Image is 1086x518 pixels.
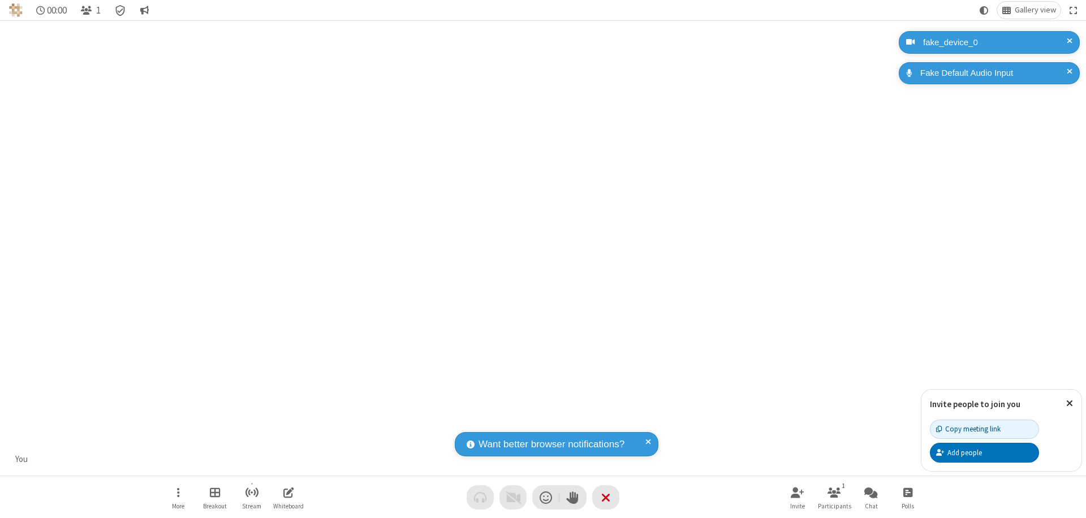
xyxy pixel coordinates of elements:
[997,2,1061,19] button: Change layout
[1015,6,1056,15] span: Gallery view
[499,485,527,510] button: Video
[839,481,848,491] div: 1
[235,481,269,513] button: Start streaming
[32,2,72,19] div: Timer
[930,399,1020,409] label: Invite people to join you
[781,481,815,513] button: Invite participants (⌘+Shift+I)
[1065,2,1082,19] button: Fullscreen
[161,481,195,513] button: Open menu
[271,481,305,513] button: Open shared whiteboard
[273,503,304,510] span: Whiteboard
[865,503,878,510] span: Chat
[242,503,261,510] span: Stream
[975,2,993,19] button: Using system theme
[532,485,559,510] button: Send a reaction
[172,503,184,510] span: More
[203,503,227,510] span: Breakout
[467,485,494,510] button: Audio problem - check your Internet connection or call by phone
[96,5,101,16] span: 1
[11,453,32,466] div: You
[919,36,1071,49] div: fake_device_0
[790,503,805,510] span: Invite
[479,437,624,452] span: Want better browser notifications?
[110,2,131,19] div: Meeting details Encryption enabled
[818,503,851,510] span: Participants
[1058,390,1081,417] button: Close popover
[135,2,153,19] button: Conversation
[198,481,232,513] button: Manage Breakout Rooms
[930,420,1039,439] button: Copy meeting link
[930,443,1039,462] button: Add people
[47,5,67,16] span: 00:00
[817,481,851,513] button: Open participant list
[559,485,587,510] button: Raise hand
[854,481,888,513] button: Open chat
[902,503,914,510] span: Polls
[76,2,105,19] button: Open participant list
[9,3,23,17] img: QA Selenium DO NOT DELETE OR CHANGE
[891,481,925,513] button: Open poll
[916,67,1071,80] div: Fake Default Audio Input
[592,485,619,510] button: End or leave meeting
[936,424,1001,434] div: Copy meeting link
